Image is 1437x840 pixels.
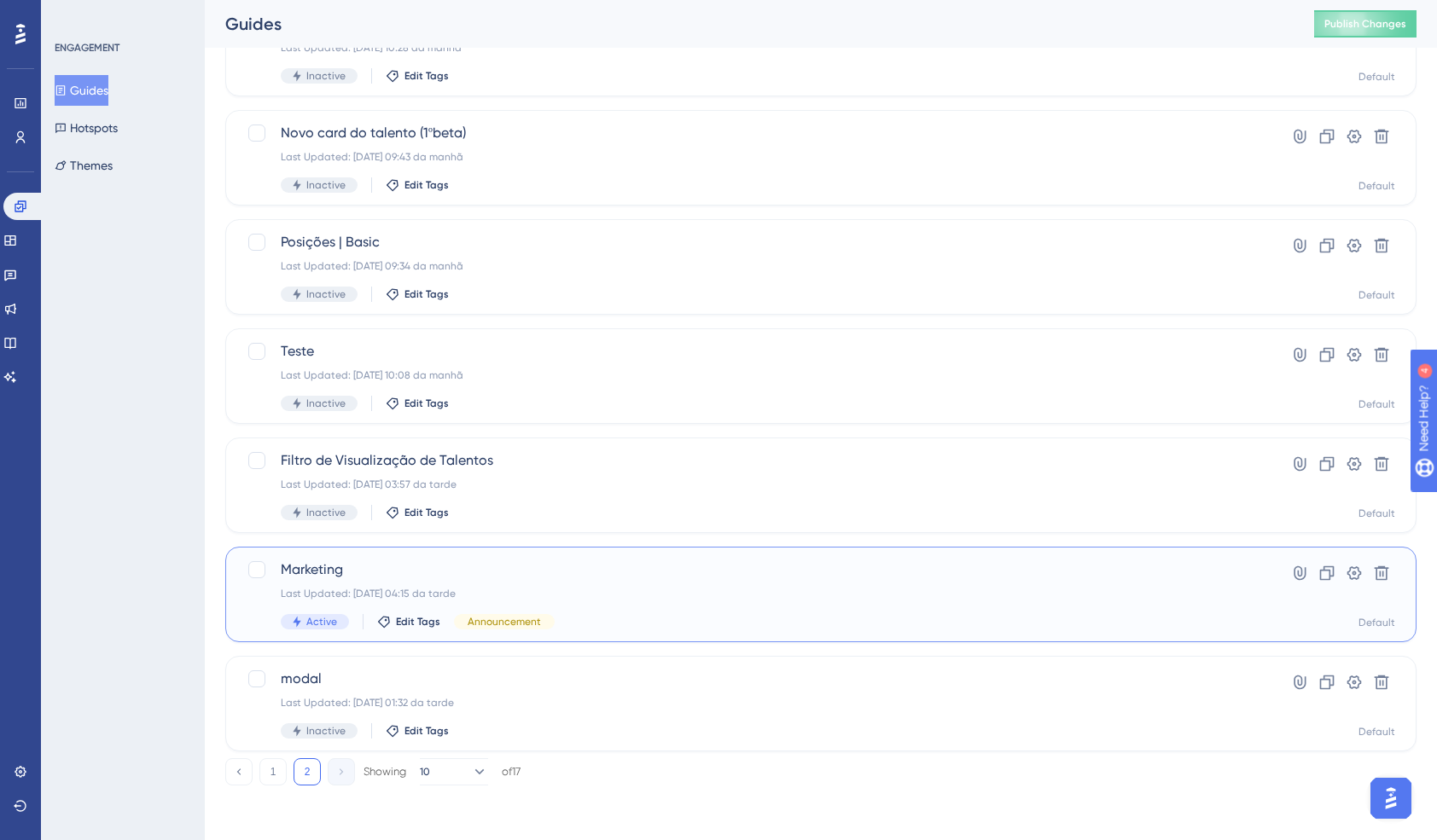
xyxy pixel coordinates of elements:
[468,615,541,629] span: Announcement
[1365,773,1417,824] iframe: UserGuiding AI Assistant Launcher
[281,587,1225,600] div: Last Updated: [DATE] 04:15 da tarde
[281,559,1225,580] span: Marketing
[281,341,1225,362] span: Teste
[1358,397,1395,411] div: Default
[281,450,1225,471] span: Filtro de Visualização de Talentos
[294,758,321,785] button: 2
[404,397,449,410] span: Edit Tags
[386,178,449,192] button: Edit Tags
[281,368,1225,382] div: Last Updated: [DATE] 10:08 da manhã
[1324,17,1406,31] span: Publish Changes
[306,615,337,629] span: Active
[404,178,449,192] span: Edit Tags
[1358,616,1395,629] div: Default
[386,506,449,519] button: Edit Tags
[386,287,449,301] button: Edit Tags
[1358,288,1395,302] div: Default
[404,69,449,83] span: Edit Tags
[1358,179,1395,193] div: Default
[281,478,1225,491] div: Last Updated: [DATE] 03:57 da tarde
[55,75,108,106] button: Guides
[259,758,287,785] button: 1
[119,9,124,22] div: 4
[404,287,449,301] span: Edit Tags
[404,724,449,738] span: Edit Tags
[386,397,449,410] button: Edit Tags
[1358,70,1395,84] div: Default
[55,41,119,55] div: ENGAGEMENT
[502,764,521,779] div: of 17
[281,232,1225,252] span: Posições | Basic
[306,287,346,301] span: Inactive
[404,506,449,519] span: Edit Tags
[306,69,346,83] span: Inactive
[55,150,113,181] button: Themes
[377,615,440,629] button: Edit Tags
[1314,10,1417,38] button: Publish Changes
[396,615,440,629] span: Edit Tags
[281,259,1225,273] div: Last Updated: [DATE] 09:34 da manhã
[386,69,449,83] button: Edit Tags
[281,150,1225,164] div: Last Updated: [DATE] 09:43 da manhã
[386,724,449,738] button: Edit Tags
[281,41,1225,55] div: Last Updated: [DATE] 10:28 da manhã
[364,764,406,779] div: Showing
[40,4,107,25] span: Need Help?
[281,669,1225,689] span: modal
[1358,507,1395,520] div: Default
[306,506,346,519] span: Inactive
[420,765,430,779] span: 10
[281,123,1225,143] span: Novo card do talento (1ºbeta)
[281,696,1225,710] div: Last Updated: [DATE] 01:32 da tarde
[1358,725,1395,739] div: Default
[306,397,346,410] span: Inactive
[225,12,1271,36] div: Guides
[306,178,346,192] span: Inactive
[55,113,118,143] button: Hotspots
[306,724,346,738] span: Inactive
[420,758,488,785] button: 10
